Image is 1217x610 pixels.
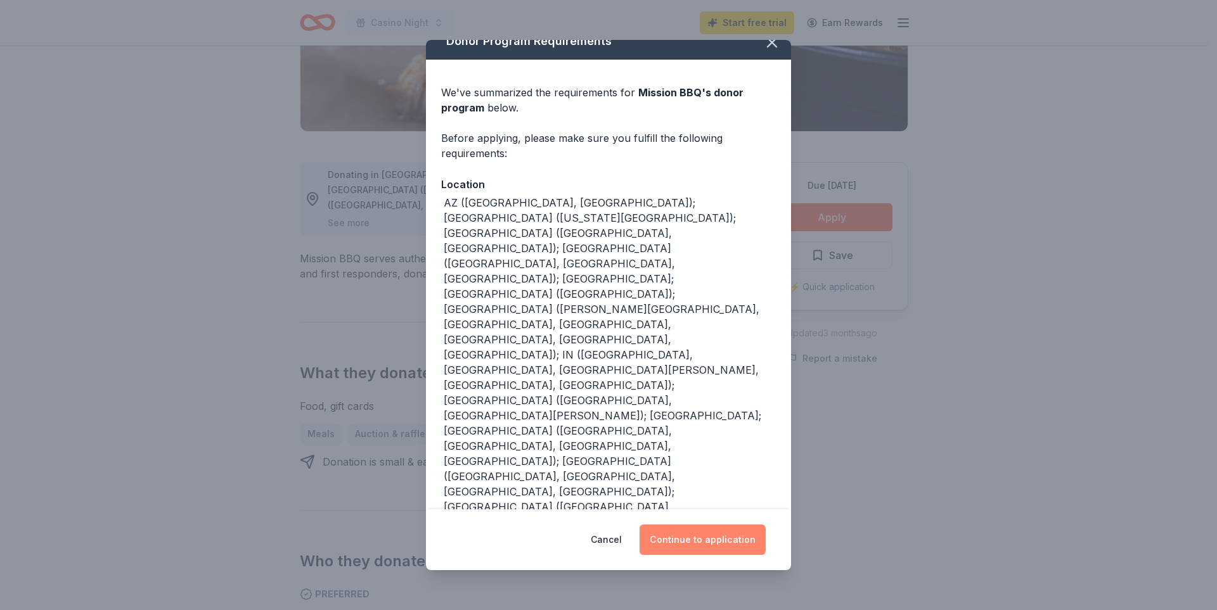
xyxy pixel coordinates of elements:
button: Continue to application [640,524,766,555]
div: We've summarized the requirements for below. [441,85,776,115]
div: Donor Program Requirements [426,23,791,60]
button: Cancel [591,524,622,555]
div: Before applying, please make sure you fulfill the following requirements: [441,130,776,161]
div: Location [441,176,776,193]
